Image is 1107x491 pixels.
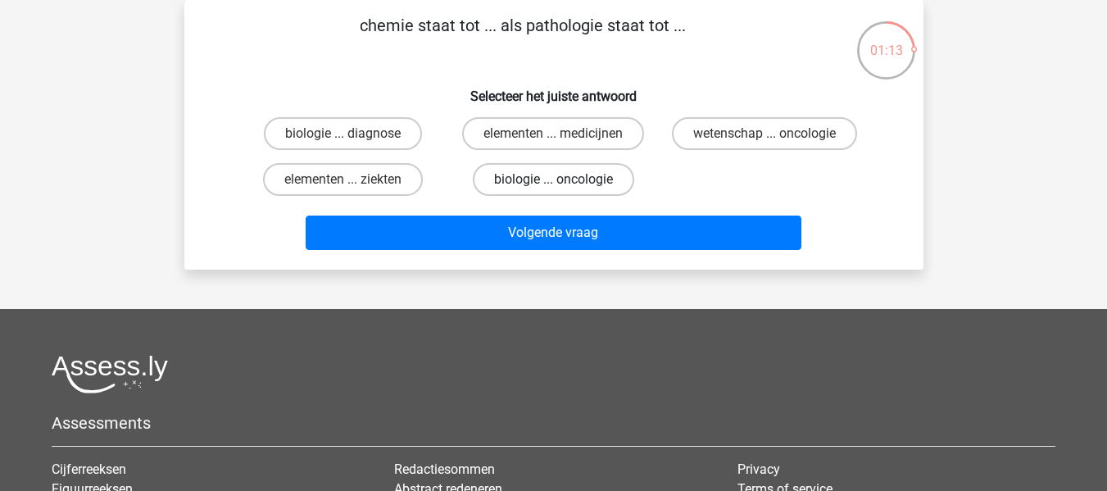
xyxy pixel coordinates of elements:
[672,117,857,150] label: wetenschap ... oncologie
[52,413,1055,433] h5: Assessments
[52,461,126,477] a: Cijferreeksen
[473,163,634,196] label: biologie ... oncologie
[52,355,168,393] img: Assessly logo
[855,20,917,61] div: 01:13
[211,75,897,104] h6: Selecteer het juiste antwoord
[211,13,836,62] p: chemie staat tot ... als pathologie staat tot ...
[737,461,780,477] a: Privacy
[394,461,495,477] a: Redactiesommen
[264,117,422,150] label: biologie ... diagnose
[263,163,423,196] label: elementen ... ziekten
[462,117,644,150] label: elementen ... medicijnen
[306,216,801,250] button: Volgende vraag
